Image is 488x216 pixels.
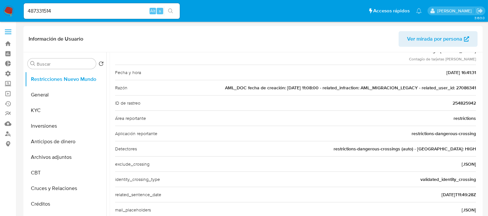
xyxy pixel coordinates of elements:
button: KYC [25,103,106,118]
button: Restricciones Nuevo Mundo [25,71,106,87]
button: Inversiones [25,118,106,134]
span: Accesos rápidos [373,7,410,14]
button: Archivos adjuntos [25,149,106,165]
h1: Información de Usuario [29,36,83,42]
button: search-icon [164,6,177,16]
input: Buscar [37,61,93,67]
button: Créditos [25,196,106,212]
p: zoe.breuer@mercadolibre.com [437,8,474,14]
button: Volver al orden por defecto [99,61,104,68]
a: Salir [476,7,483,14]
button: General [25,87,106,103]
span: Ver mirada por persona [407,31,462,47]
input: Buscar usuario o caso... [24,7,180,15]
button: Buscar [30,61,35,66]
span: s [159,8,161,14]
span: Alt [150,8,155,14]
button: Ver mirada por persona [399,31,478,47]
a: Notificaciones [416,8,422,14]
button: CBT [25,165,106,181]
button: Anticipos de dinero [25,134,106,149]
button: Cruces y Relaciones [25,181,106,196]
